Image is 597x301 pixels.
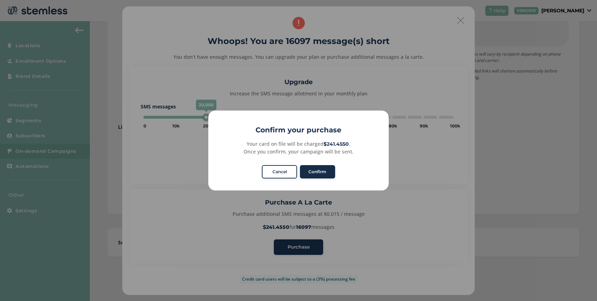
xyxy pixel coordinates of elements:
[324,141,349,147] strong: $241.4550
[300,165,335,178] button: Confirm
[562,267,597,301] iframe: Chat Widget
[208,125,389,135] h2: Confirm your purchase
[262,165,297,178] button: Cancel
[216,140,381,155] div: Your card on file will be charged . Once you confirm, your campaign will be sent.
